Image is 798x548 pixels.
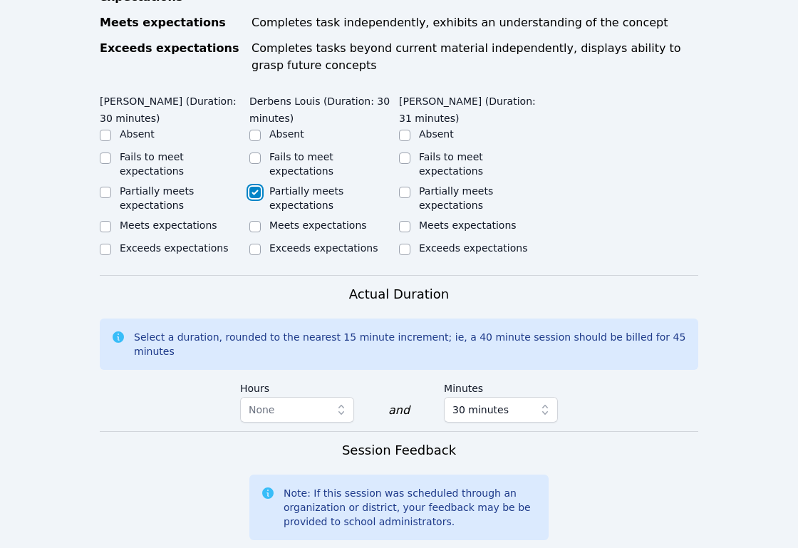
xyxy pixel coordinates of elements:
label: Exceeds expectations [269,242,378,254]
label: Partially meets expectations [419,185,493,211]
label: Hours [240,376,354,397]
legend: [PERSON_NAME] (Duration: 30 minutes) [100,88,249,127]
div: Exceeds expectations [100,40,243,74]
label: Meets expectations [269,219,367,231]
span: 30 minutes [452,401,509,418]
button: None [240,397,354,423]
div: Completes task independently, exhibits an understanding of the concept [252,14,698,31]
label: Meets expectations [120,219,217,231]
h3: Actual Duration [349,284,449,304]
label: Exceeds expectations [120,242,228,254]
label: Fails to meet expectations [269,151,333,177]
label: Exceeds expectations [419,242,527,254]
label: Absent [419,128,454,140]
label: Fails to meet expectations [120,151,184,177]
div: Select a duration, rounded to the nearest 15 minute increment; ie, a 40 minute session should be ... [134,330,687,358]
legend: [PERSON_NAME] (Duration: 31 minutes) [399,88,549,127]
label: Absent [120,128,155,140]
label: Meets expectations [419,219,517,231]
div: Meets expectations [100,14,243,31]
label: Partially meets expectations [120,185,194,211]
h3: Session Feedback [342,440,456,460]
div: Completes tasks beyond current material independently, displays ability to grasp future concepts [252,40,698,74]
label: Minutes [444,376,558,397]
button: 30 minutes [444,397,558,423]
label: Absent [269,128,304,140]
div: and [388,402,410,419]
legend: Derbens Louis (Duration: 30 minutes) [249,88,399,127]
label: Fails to meet expectations [419,151,483,177]
label: Partially meets expectations [269,185,343,211]
span: None [249,404,275,415]
div: Note: If this session was scheduled through an organization or district, your feedback may be be ... [284,486,537,529]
